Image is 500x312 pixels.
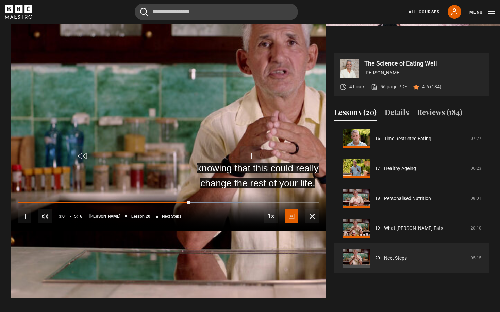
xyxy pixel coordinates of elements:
button: Submit the search query [140,8,148,16]
p: 4.6 (184) [422,83,441,90]
a: Personalised Nutrition [384,195,431,202]
span: - [70,214,71,219]
button: Lessons (20) [334,107,377,121]
span: 5:16 [74,210,82,222]
p: The Science of Eating Well [364,60,484,67]
a: Healthy Ageing [384,165,416,172]
svg: BBC Maestro [5,5,32,19]
a: 56 page PDF [371,83,407,90]
div: Progress Bar [18,202,319,203]
p: 4 hours [349,83,365,90]
a: Next Steps [384,255,407,262]
button: Captions [285,209,298,223]
button: Fullscreen [305,209,319,223]
span: Lesson 20 [131,214,150,218]
a: All Courses [409,9,439,15]
button: Details [385,107,409,121]
button: Playback Rate [264,209,278,223]
span: [PERSON_NAME] [89,214,120,218]
a: Time Restricted Eating [384,135,431,142]
button: Toggle navigation [469,9,495,16]
span: 3:01 [59,210,67,222]
button: Mute [38,209,52,223]
span: Next Steps [162,214,181,218]
video-js: Video Player [11,53,326,231]
input: Search [135,4,298,20]
button: Reviews (184) [417,107,462,121]
p: [PERSON_NAME] [364,69,484,76]
a: What [PERSON_NAME] Eats [384,225,443,232]
button: Pause [18,209,31,223]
